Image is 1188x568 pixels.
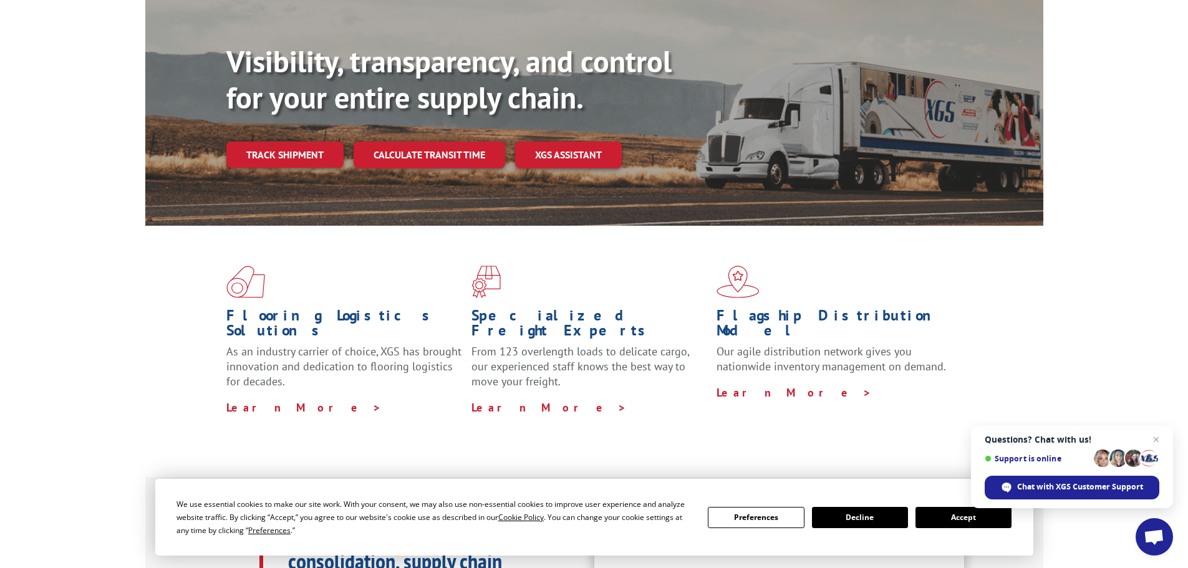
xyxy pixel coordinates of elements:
a: XGS ASSISTANT [515,142,622,168]
p: From 123 overlength loads to delicate cargo, our experienced staff knows the best way to move you... [471,344,707,400]
a: Learn More > [226,400,382,415]
div: We use essential cookies to make our site work. With your consent, we may also use non-essential ... [176,498,693,537]
button: Accept [915,507,1012,528]
div: Cookie Consent Prompt [155,479,1033,556]
h1: Specialized Freight Experts [471,308,707,344]
img: xgs-icon-total-supply-chain-intelligence-red [226,266,265,298]
a: Learn More > [471,400,627,415]
a: Calculate transit time [354,142,505,168]
span: Chat with XGS Customer Support [1017,481,1143,493]
img: xgs-icon-flagship-distribution-model-red [717,266,760,298]
span: Questions? Chat with us! [985,435,1159,445]
span: Support is online [985,454,1089,463]
span: Preferences [248,525,291,536]
a: Learn More > [717,385,872,400]
span: Our agile distribution network gives you nationwide inventory management on demand. [717,344,946,373]
a: Track shipment [226,142,344,168]
button: Preferences [708,507,804,528]
b: Visibility, transparency, and control for your entire supply chain. [226,42,672,117]
h1: Flagship Distribution Model [717,308,952,344]
span: Cookie Policy [498,512,544,522]
span: Close chat [1149,432,1164,447]
div: Open chat [1136,518,1173,556]
button: Decline [812,507,908,528]
div: Chat with XGS Customer Support [985,476,1159,499]
h1: Flooring Logistics Solutions [226,308,462,344]
img: xgs-icon-focused-on-flooring-red [471,266,501,298]
span: As an industry carrier of choice, XGS has brought innovation and dedication to flooring logistics... [226,344,461,388]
